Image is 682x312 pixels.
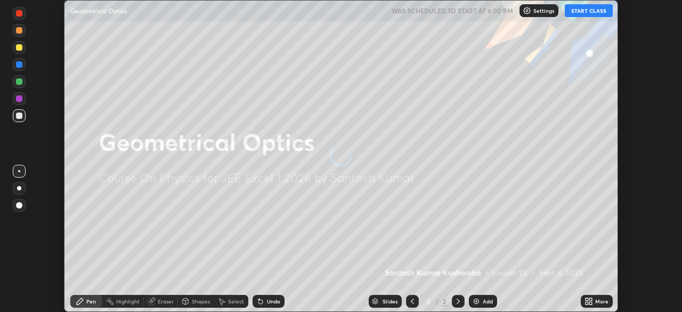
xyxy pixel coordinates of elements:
h5: WAS SCHEDULED TO START AT 6:00 PM [392,6,513,15]
div: Undo [267,299,280,304]
div: Add [483,299,493,304]
div: Eraser [158,299,174,304]
div: More [595,299,608,304]
div: Highlight [116,299,140,304]
p: Geometrical Optics [70,6,127,15]
img: class-settings-icons [523,6,531,15]
p: Settings [533,8,554,13]
img: add-slide-button [472,297,481,306]
div: Shapes [192,299,210,304]
div: Pen [86,299,96,304]
button: START CLASS [565,4,613,17]
div: Select [228,299,244,304]
div: Slides [383,299,397,304]
div: 2 [423,298,434,305]
div: / [436,298,439,305]
div: 2 [441,297,448,306]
